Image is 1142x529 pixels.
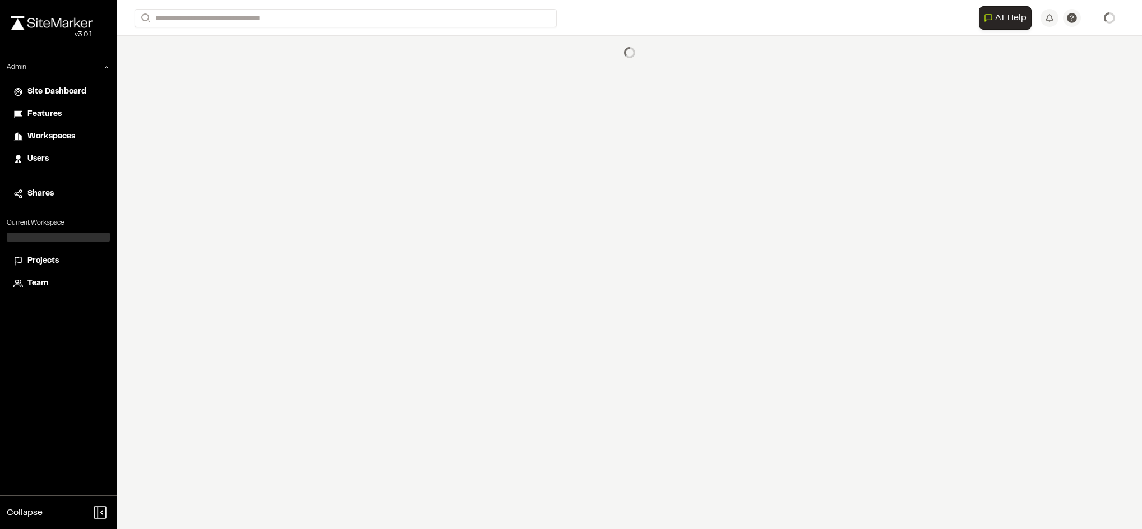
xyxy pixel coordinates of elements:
[13,108,103,120] a: Features
[27,153,49,165] span: Users
[995,11,1027,25] span: AI Help
[135,9,155,27] button: Search
[7,506,43,519] span: Collapse
[13,153,103,165] a: Users
[979,6,1036,30] div: Open AI Assistant
[13,188,103,200] a: Shares
[13,255,103,267] a: Projects
[27,86,86,98] span: Site Dashboard
[27,188,54,200] span: Shares
[27,131,75,143] span: Workspaces
[13,277,103,290] a: Team
[979,6,1032,30] button: Open AI Assistant
[13,86,103,98] a: Site Dashboard
[27,277,48,290] span: Team
[27,108,62,120] span: Features
[27,255,59,267] span: Projects
[11,30,93,40] div: Oh geez...please don't...
[7,62,26,72] p: Admin
[13,131,103,143] a: Workspaces
[7,218,110,228] p: Current Workspace
[11,16,93,30] img: rebrand.png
